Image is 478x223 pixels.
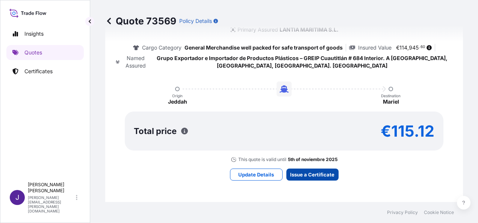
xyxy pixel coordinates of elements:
[424,209,454,215] a: Cookie Notice
[168,98,187,105] p: Jeddah
[399,45,407,50] span: 114
[123,54,148,69] p: Named Assured
[381,93,401,98] p: Destination
[421,46,425,48] span: 60
[24,68,53,75] p: Certificates
[286,169,339,181] button: Issue a Certificate
[105,15,176,27] p: Quote 73569
[407,45,409,50] span: ,
[238,171,274,178] p: Update Details
[387,209,418,215] a: Privacy Policy
[230,169,283,181] button: Update Details
[142,44,182,51] p: Cargo Category
[151,54,452,69] p: Grupo Exportador e Importador de Productos Plásticos – GREIP Cuautitlán # 684 Interior. A [GEOGRA...
[28,195,74,213] p: [PERSON_NAME][EMAIL_ADDRESS][PERSON_NAME][DOMAIN_NAME]
[419,46,420,48] span: .
[290,171,334,178] p: Issue a Certificate
[172,93,183,98] p: Origin
[383,98,399,105] p: Mariel
[6,26,84,41] a: Insights
[238,157,286,163] p: This quote is valid until
[179,17,212,25] p: Policy Details
[396,45,399,50] span: €
[381,125,434,137] p: €115.12
[24,30,44,38] p: Insights
[28,182,74,194] p: [PERSON_NAME] [PERSON_NAME]
[185,44,343,51] p: General Merchandise well packed for safe transport of goods
[134,127,177,135] p: Total price
[409,45,419,50] span: 945
[288,157,337,163] p: 5th of noviembre 2025
[15,194,19,201] span: J
[6,45,84,60] a: Quotes
[6,64,84,79] a: Certificates
[24,49,42,56] p: Quotes
[358,44,392,51] p: Insured Value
